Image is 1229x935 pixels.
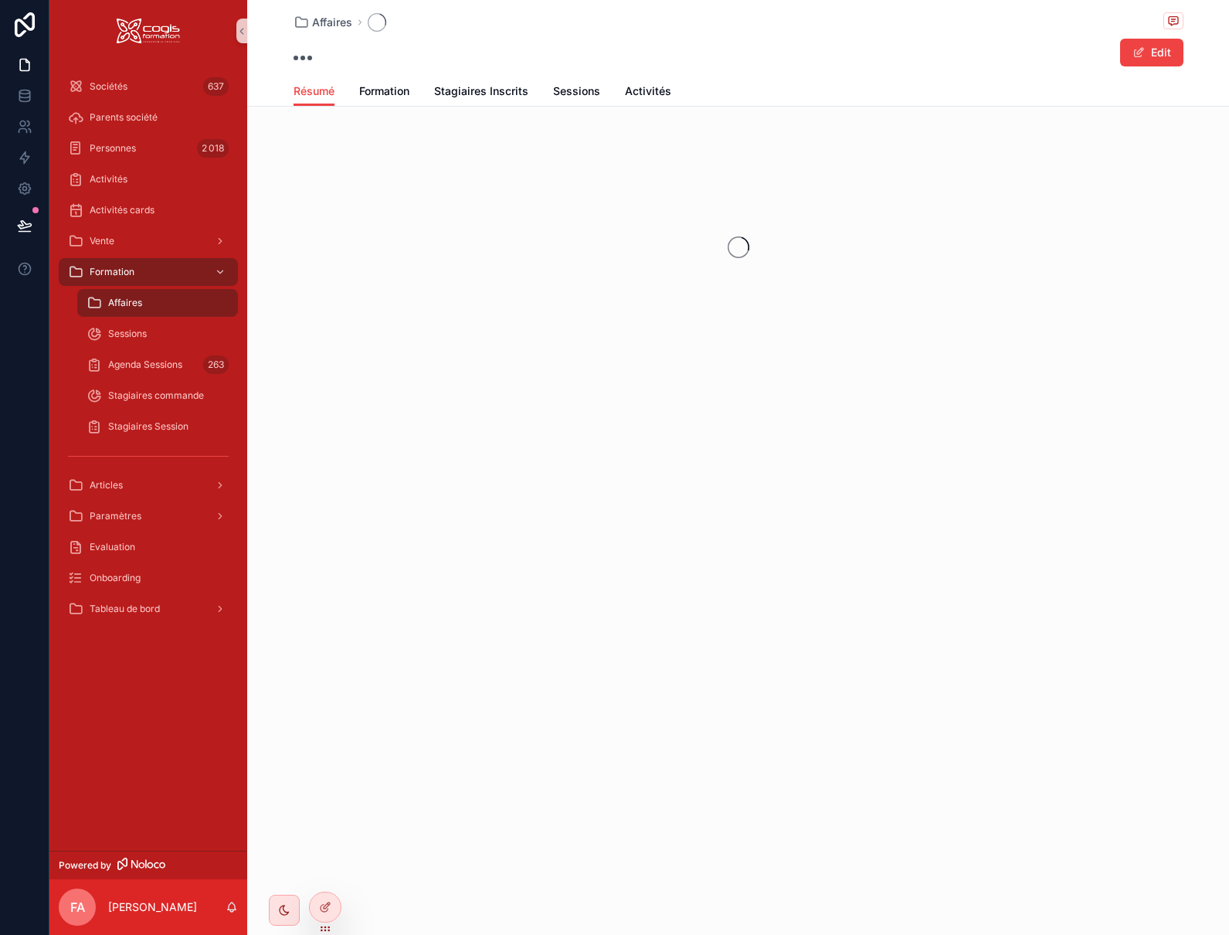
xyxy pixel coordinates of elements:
a: Stagiaires Inscrits [434,77,528,108]
a: Parents société [59,104,238,131]
div: 263 [203,355,229,374]
a: Articles [59,471,238,499]
a: Activités [59,165,238,193]
span: Paramètres [90,510,141,522]
a: Formation [359,77,409,108]
a: Vente [59,227,238,255]
span: Onboarding [90,572,141,584]
a: Personnes2 018 [59,134,238,162]
span: Affaires [312,15,352,30]
a: Stagiaires commande [77,382,238,410]
span: Activités [625,83,671,99]
span: Formation [90,266,134,278]
a: Activités [625,77,671,108]
span: Agenda Sessions [108,359,182,371]
a: Evaluation [59,533,238,561]
a: Tableau de bord [59,595,238,623]
p: [PERSON_NAME] [108,899,197,915]
span: Stagiaires Session [108,420,188,433]
span: Tableau de bord [90,603,160,615]
span: Powered by [59,859,111,872]
a: Stagiaires Session [77,413,238,440]
div: 2 018 [197,139,229,158]
img: App logo [117,19,180,43]
span: Vente [90,235,114,247]
span: Activités [90,173,127,185]
span: FA [70,898,85,916]
button: Edit [1120,39,1183,66]
span: Evaluation [90,541,135,553]
a: Sessions [553,77,600,108]
span: Articles [90,479,123,491]
a: Activités cards [59,196,238,224]
a: Sociétés637 [59,73,238,100]
span: Résumé [294,83,334,99]
span: Formation [359,83,409,99]
a: Affaires [294,15,352,30]
span: Parents société [90,111,158,124]
a: Formation [59,258,238,286]
span: Sessions [108,328,147,340]
div: 637 [203,77,229,96]
a: Paramètres [59,502,238,530]
span: Sessions [553,83,600,99]
a: Agenda Sessions263 [77,351,238,379]
span: Affaires [108,297,142,309]
span: Stagiaires Inscrits [434,83,528,99]
span: Sociétés [90,80,127,93]
a: Powered by [49,851,247,879]
a: Affaires [77,289,238,317]
a: Résumé [294,77,334,107]
span: Stagiaires commande [108,389,204,402]
div: scrollable content [49,62,247,643]
span: Activités cards [90,204,154,216]
a: Sessions [77,320,238,348]
span: Personnes [90,142,136,155]
a: Onboarding [59,564,238,592]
